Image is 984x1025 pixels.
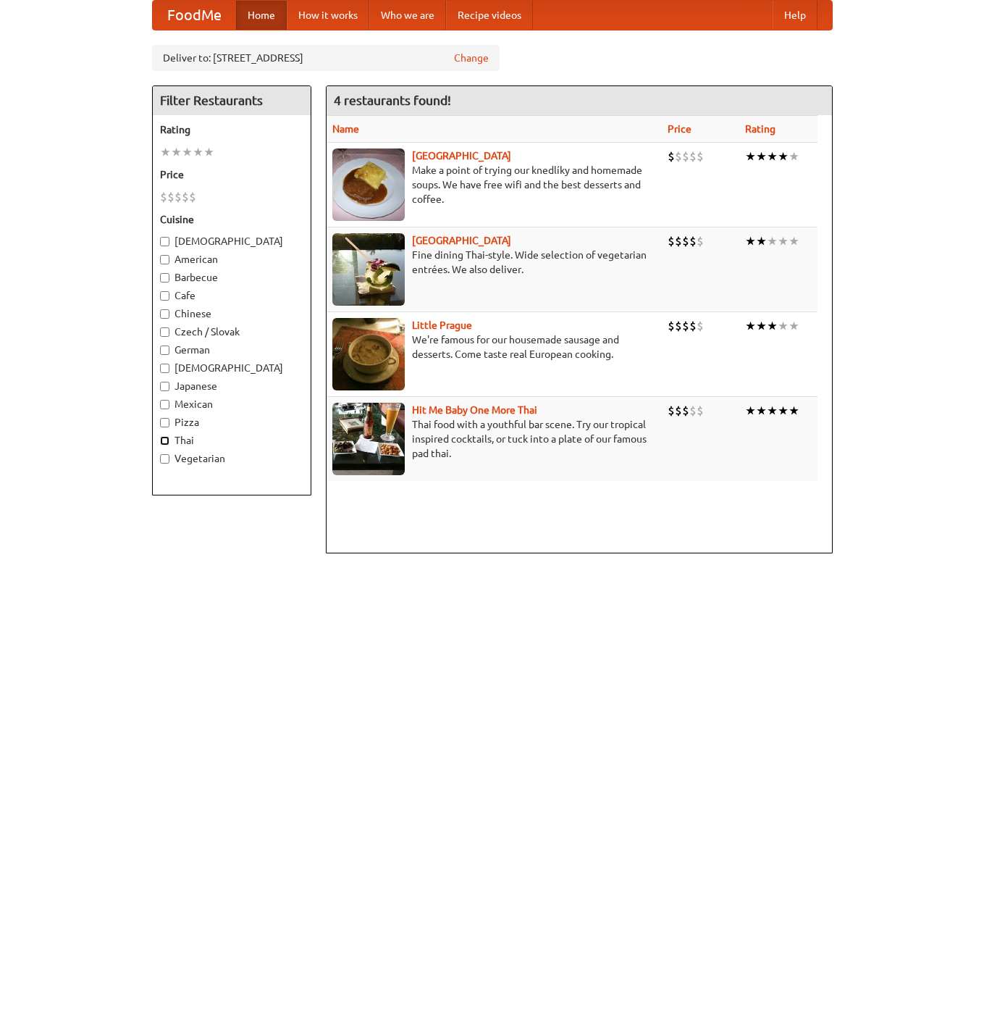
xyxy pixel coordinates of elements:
[767,318,778,334] li: ★
[446,1,533,30] a: Recipe videos
[697,233,704,249] li: $
[153,1,236,30] a: FoodMe
[160,327,169,337] input: Czech / Slovak
[287,1,369,30] a: How it works
[160,436,169,445] input: Thai
[160,309,169,319] input: Chinese
[675,233,682,249] li: $
[332,403,405,475] img: babythai.jpg
[332,163,657,206] p: Make a point of trying our knedlíky and homemade soups. We have free wifi and the best desserts a...
[160,382,169,391] input: Japanese
[189,189,196,205] li: $
[756,148,767,164] li: ★
[745,123,775,135] a: Rating
[160,400,169,409] input: Mexican
[767,233,778,249] li: ★
[160,397,303,411] label: Mexican
[767,403,778,419] li: ★
[412,235,511,246] a: [GEOGRAPHIC_DATA]
[412,319,472,331] a: Little Prague
[160,237,169,246] input: [DEMOGRAPHIC_DATA]
[334,93,451,107] ng-pluralize: 4 restaurants found!
[193,144,203,160] li: ★
[160,451,303,466] label: Vegetarian
[160,144,171,160] li: ★
[778,148,789,164] li: ★
[756,318,767,334] li: ★
[689,318,697,334] li: $
[675,148,682,164] li: $
[682,233,689,249] li: $
[160,346,169,355] input: German
[369,1,446,30] a: Who we are
[160,343,303,357] label: German
[332,123,359,135] a: Name
[682,148,689,164] li: $
[689,233,697,249] li: $
[412,150,511,162] a: [GEOGRAPHIC_DATA]
[789,318,799,334] li: ★
[160,234,303,248] label: [DEMOGRAPHIC_DATA]
[697,148,704,164] li: $
[153,86,311,115] h4: Filter Restaurants
[789,403,799,419] li: ★
[332,148,405,221] img: czechpoint.jpg
[697,403,704,419] li: $
[203,144,214,160] li: ★
[756,403,767,419] li: ★
[689,403,697,419] li: $
[160,212,303,227] h5: Cuisine
[182,144,193,160] li: ★
[668,318,675,334] li: $
[160,325,303,339] label: Czech / Slovak
[675,403,682,419] li: $
[745,148,756,164] li: ★
[675,318,682,334] li: $
[778,403,789,419] li: ★
[778,318,789,334] li: ★
[167,189,174,205] li: $
[668,123,691,135] a: Price
[689,148,697,164] li: $
[160,273,169,283] input: Barbecue
[171,144,182,160] li: ★
[332,233,405,306] img: satay.jpg
[773,1,817,30] a: Help
[236,1,287,30] a: Home
[174,189,182,205] li: $
[160,270,303,285] label: Barbecue
[745,318,756,334] li: ★
[160,189,167,205] li: $
[160,288,303,303] label: Cafe
[767,148,778,164] li: ★
[160,291,169,301] input: Cafe
[152,45,500,71] div: Deliver to: [STREET_ADDRESS]
[160,252,303,267] label: American
[668,233,675,249] li: $
[745,233,756,249] li: ★
[160,415,303,430] label: Pizza
[160,379,303,393] label: Japanese
[789,148,799,164] li: ★
[778,233,789,249] li: ★
[160,122,303,137] h5: Rating
[160,418,169,427] input: Pizza
[182,189,189,205] li: $
[682,318,689,334] li: $
[160,433,303,448] label: Thai
[160,364,169,373] input: [DEMOGRAPHIC_DATA]
[668,403,675,419] li: $
[160,454,169,464] input: Vegetarian
[789,233,799,249] li: ★
[756,233,767,249] li: ★
[412,404,537,416] a: Hit Me Baby One More Thai
[160,255,169,264] input: American
[682,403,689,419] li: $
[160,306,303,321] label: Chinese
[160,361,303,375] label: [DEMOGRAPHIC_DATA]
[454,51,489,65] a: Change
